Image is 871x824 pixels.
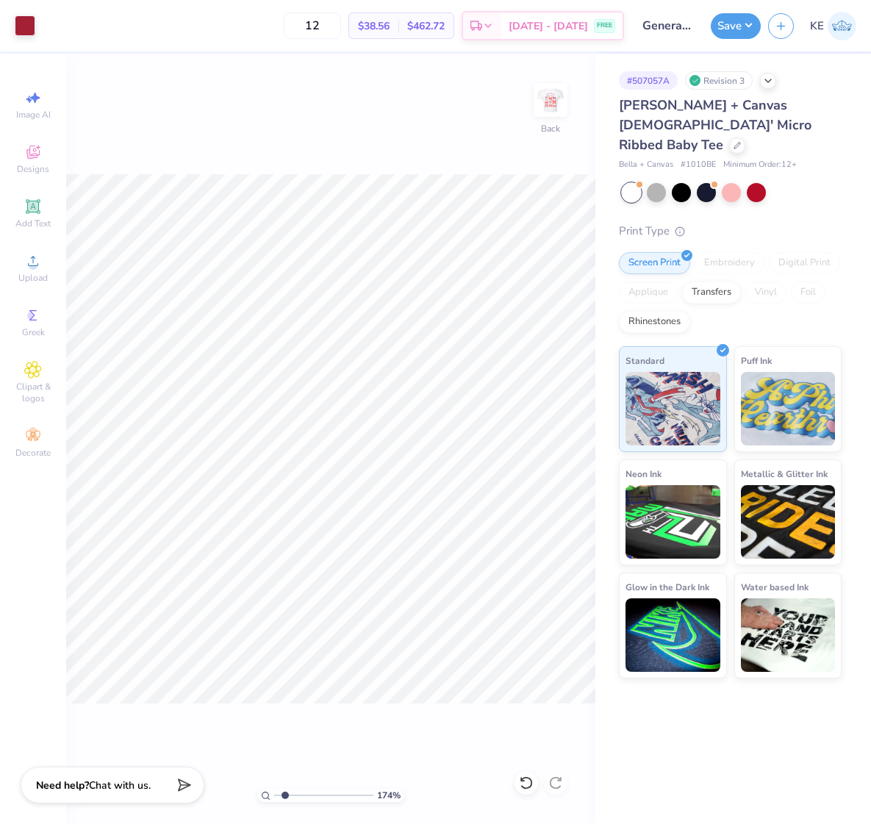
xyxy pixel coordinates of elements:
[741,372,836,445] img: Puff Ink
[619,71,678,90] div: # 507057A
[377,789,401,802] span: 174 %
[626,485,720,559] img: Neon Ink
[681,159,716,171] span: # 1010BE
[631,11,703,40] input: Untitled Design
[626,466,662,481] span: Neon Ink
[36,778,89,792] strong: Need help?
[626,372,720,445] img: Standard
[626,598,720,672] img: Glow in the Dark Ink
[741,353,772,368] span: Puff Ink
[22,326,45,338] span: Greek
[541,122,560,135] div: Back
[810,12,856,40] a: KE
[626,579,709,595] span: Glow in the Dark Ink
[619,223,842,240] div: Print Type
[810,18,824,35] span: KE
[741,598,836,672] img: Water based Ink
[685,71,753,90] div: Revision 3
[711,13,761,39] button: Save
[407,18,445,34] span: $462.72
[619,96,811,154] span: [PERSON_NAME] + Canvas [DEMOGRAPHIC_DATA]' Micro Ribbed Baby Tee
[741,466,828,481] span: Metallic & Glitter Ink
[626,353,664,368] span: Standard
[284,12,341,39] input: – –
[828,12,856,40] img: Kent Everic Delos Santos
[17,163,49,175] span: Designs
[619,159,673,171] span: Bella + Canvas
[682,282,741,304] div: Transfers
[15,447,51,459] span: Decorate
[791,282,825,304] div: Foil
[723,159,797,171] span: Minimum Order: 12 +
[597,21,612,31] span: FREE
[16,109,51,121] span: Image AI
[536,85,565,115] img: Back
[18,272,48,284] span: Upload
[619,311,690,333] div: Rhinestones
[15,218,51,229] span: Add Text
[741,579,809,595] span: Water based Ink
[509,18,588,34] span: [DATE] - [DATE]
[89,778,151,792] span: Chat with us.
[619,252,690,274] div: Screen Print
[7,381,59,404] span: Clipart & logos
[358,18,390,34] span: $38.56
[695,252,764,274] div: Embroidery
[741,485,836,559] img: Metallic & Glitter Ink
[745,282,786,304] div: Vinyl
[619,282,678,304] div: Applique
[769,252,840,274] div: Digital Print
